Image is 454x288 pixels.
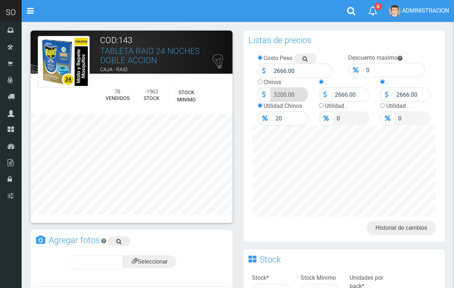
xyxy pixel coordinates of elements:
label: Descuento maximo [349,54,398,61]
span: ADMINISTRACION [402,7,449,14]
font: STOCK MINIMO [177,90,196,102]
label: Chinos [264,79,282,86]
label: Stock [252,274,269,282]
input: Descuento Maximo [363,63,425,77]
label: Stock Minimo [301,274,336,282]
img: raid24.jpg [38,36,90,88]
font: DPH [100,76,111,81]
span: Seleccionar [132,259,168,265]
h5: 78 [106,89,129,95]
font: CAJA - RAID [100,67,128,72]
label: . [386,79,388,86]
span: 0 [375,3,381,10]
input: Precio . [333,111,369,125]
font: STOCK [144,95,159,101]
h3: Stock [260,255,281,264]
label: Utilidad Chinos [264,102,302,109]
label: Costo Peso [264,55,293,61]
font: -1963 [145,88,158,95]
label: Utilidad . [386,102,409,109]
input: Precio . [393,87,431,102]
img: User Image [389,5,401,17]
a: Historial de cambios [367,221,436,235]
h3: Listas de precios [249,36,312,45]
input: Precio Venta... [272,111,308,125]
input: Precio . [395,111,431,125]
font: VENDIDOS [106,95,130,101]
a: TABLETA RAID 24 NOCHES DOBLE ACCION [100,46,200,65]
input: Precio Costo... [270,64,332,78]
label: . [325,79,327,86]
a: Buscar imagen en google [108,236,130,246]
input: Precio Venta... [270,87,308,102]
input: Precio . [332,87,369,102]
h3: Agregar fotos [49,236,100,244]
a: Buscar precio en google [294,54,317,64]
font: COD:143 [100,36,133,45]
label: Utilidad . [325,102,347,109]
